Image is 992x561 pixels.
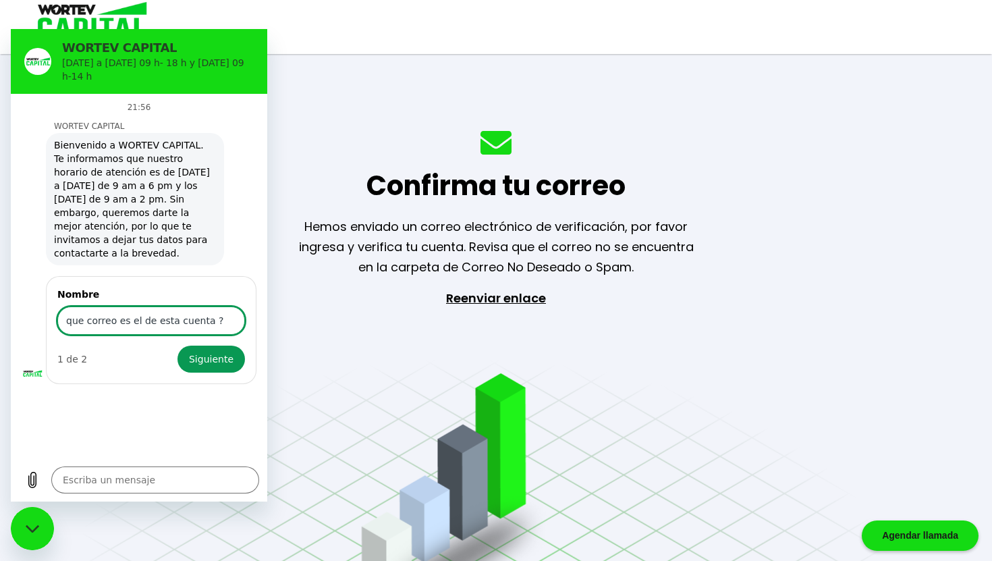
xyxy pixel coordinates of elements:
div: 1 de 2 [47,323,76,337]
iframe: Botón para iniciar la ventana de mensajería, conversación en curso [11,507,54,550]
div: Agendar llamada [862,520,979,551]
button: Siguiente [167,317,234,344]
p: WORTEV CAPITAL [43,92,256,103]
h1: Confirma tu correo [366,165,626,206]
img: mail-icon.3fa1eb17.svg [480,131,512,155]
p: Hemos enviado un correo electrónico de verificación, por favor ingresa y verifica tu cuenta. Revi... [281,217,711,277]
button: Cargar archivo [8,437,35,464]
iframe: Ventana de mensajería [11,29,267,502]
p: Reenviar enlace [434,288,558,430]
span: Bienvenido a WORTEV CAPITAL. Te informamos que nuestro horario de atención es de [DATE] a [DATE] ... [38,104,211,236]
span: Siguiente [178,322,223,338]
p: 21:56 [117,73,140,84]
label: Nombre [47,259,234,272]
